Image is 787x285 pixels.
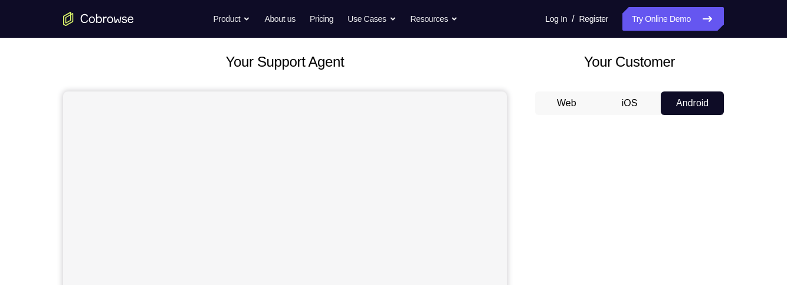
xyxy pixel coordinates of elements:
[572,12,574,26] span: /
[579,7,608,31] a: Register
[63,12,134,26] a: Go to the home page
[598,91,661,115] button: iOS
[214,7,251,31] button: Product
[661,91,724,115] button: Android
[264,7,295,31] a: About us
[535,91,598,115] button: Web
[310,7,333,31] a: Pricing
[63,51,507,73] h2: Your Support Agent
[545,7,567,31] a: Log In
[622,7,724,31] a: Try Online Demo
[535,51,724,73] h2: Your Customer
[411,7,458,31] button: Resources
[347,7,396,31] button: Use Cases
